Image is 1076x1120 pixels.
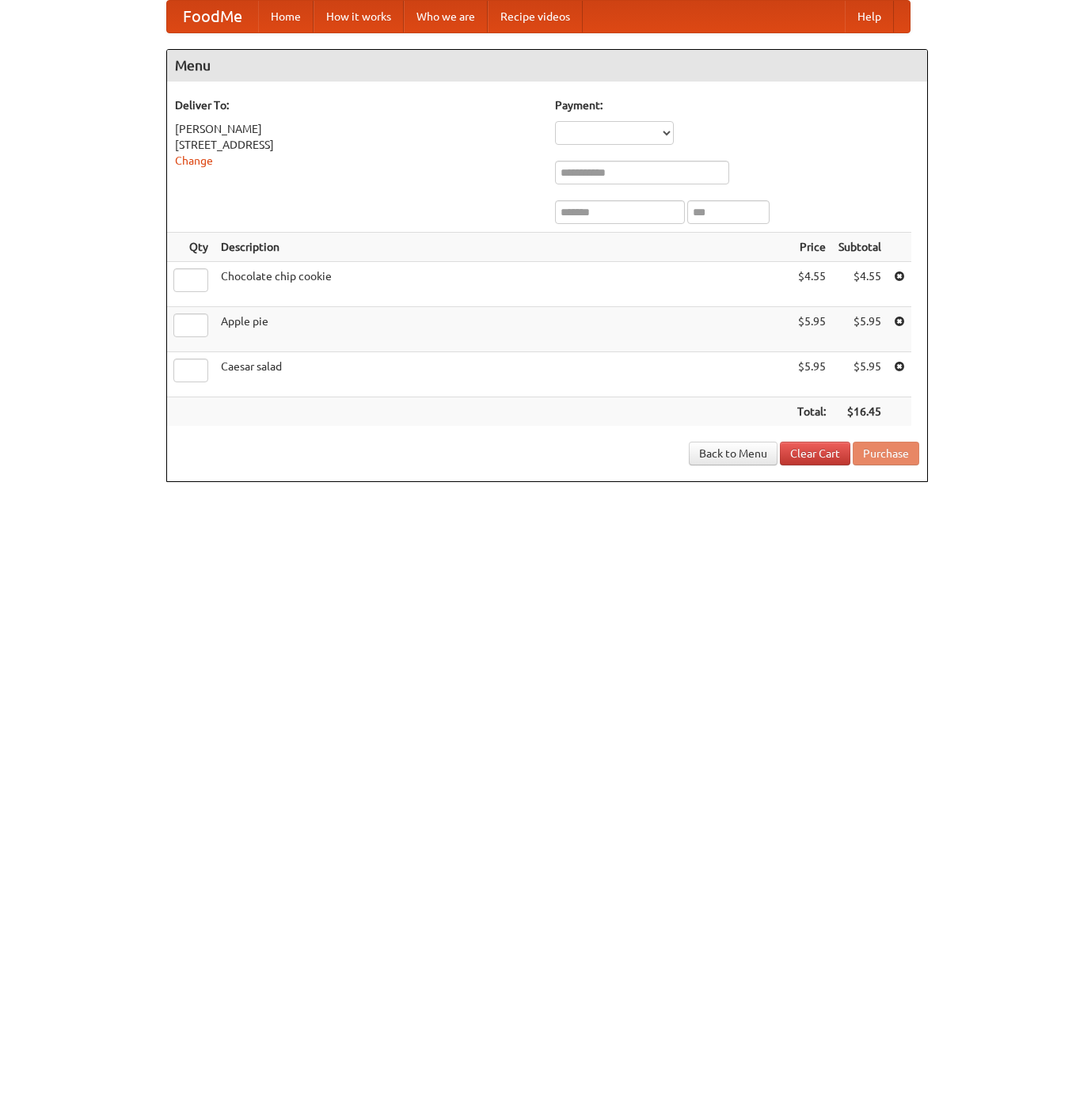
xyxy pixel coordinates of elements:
[175,137,539,153] div: [STREET_ADDRESS]
[215,352,791,397] td: Caesar salad
[791,352,832,397] td: $5.95
[791,397,832,427] th: Total:
[404,1,488,32] a: Who we are
[853,442,919,465] button: Purchase
[832,233,888,262] th: Subtotal
[215,233,791,262] th: Description
[780,442,850,465] a: Clear Cart
[845,1,894,32] a: Help
[175,154,213,167] a: Change
[167,233,215,262] th: Qty
[791,307,832,352] td: $5.95
[555,97,919,113] h5: Payment:
[832,307,888,352] td: $5.95
[167,50,927,82] h4: Menu
[175,97,539,113] h5: Deliver To:
[175,121,539,137] div: [PERSON_NAME]
[258,1,314,32] a: Home
[832,352,888,397] td: $5.95
[791,262,832,307] td: $4.55
[215,307,791,352] td: Apple pie
[314,1,404,32] a: How it works
[488,1,583,32] a: Recipe videos
[215,262,791,307] td: Chocolate chip cookie
[167,1,258,32] a: FoodMe
[791,233,832,262] th: Price
[832,397,888,427] th: $16.45
[689,442,778,465] a: Back to Menu
[832,262,888,307] td: $4.55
